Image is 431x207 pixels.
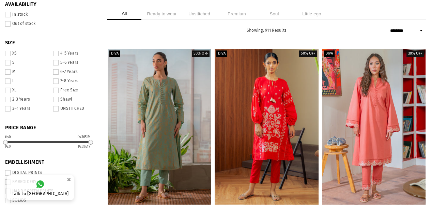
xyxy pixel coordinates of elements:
button: × [65,174,73,185]
label: 50% off [299,50,317,57]
label: 5-6 Years [53,60,97,65]
span: Showing: 911 Results [247,28,287,33]
label: 4-5 Years [53,51,97,56]
a: Copper 2 piece [108,49,211,204]
ins: 0 [5,145,11,149]
a: Talk to [GEOGRAPHIC_DATA] [7,175,74,200]
label: UNSTITCHED [53,106,97,112]
span: PRICE RANGE [5,124,97,131]
label: 7-8 Years [53,78,97,84]
ins: 36519 [78,145,90,149]
label: DIGITAL PRINTS [5,170,97,176]
label: Diva [216,50,227,57]
label: 2-3 Years [5,97,49,102]
span: Availability [5,1,97,8]
label: 30% off [406,50,424,57]
label: In stock [5,12,97,17]
a: Flower Arch 2 piece [322,49,426,204]
div: ₨36519 [77,135,90,139]
label: S [5,60,49,65]
label: Shawl [53,97,97,102]
span: EMBELLISHMENT [5,159,97,166]
label: Diva [109,50,120,57]
li: Ready to wear [145,8,179,20]
div: ₨0 [5,135,11,139]
label: Diva [324,50,335,57]
label: M [5,69,49,75]
label: L [5,78,49,84]
a: Pop 2 piece [215,49,318,204]
label: 3-4 Years [5,106,49,112]
label: HAND SCREEN PRINTS [5,189,97,194]
li: Unstitched [182,8,216,20]
label: EMBROIDERY [5,179,97,185]
li: All [107,8,141,20]
label: 50% off [192,50,210,57]
li: Little ego [295,8,329,20]
li: Premium [220,8,254,20]
label: XS [5,51,49,56]
span: SIZE [5,40,97,46]
label: Free Size [53,88,97,93]
label: SOLIDS [5,198,97,203]
li: Soul [257,8,291,20]
label: XL [5,88,49,93]
label: Out of stock [5,21,97,27]
label: 6-7 Years [53,69,97,75]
